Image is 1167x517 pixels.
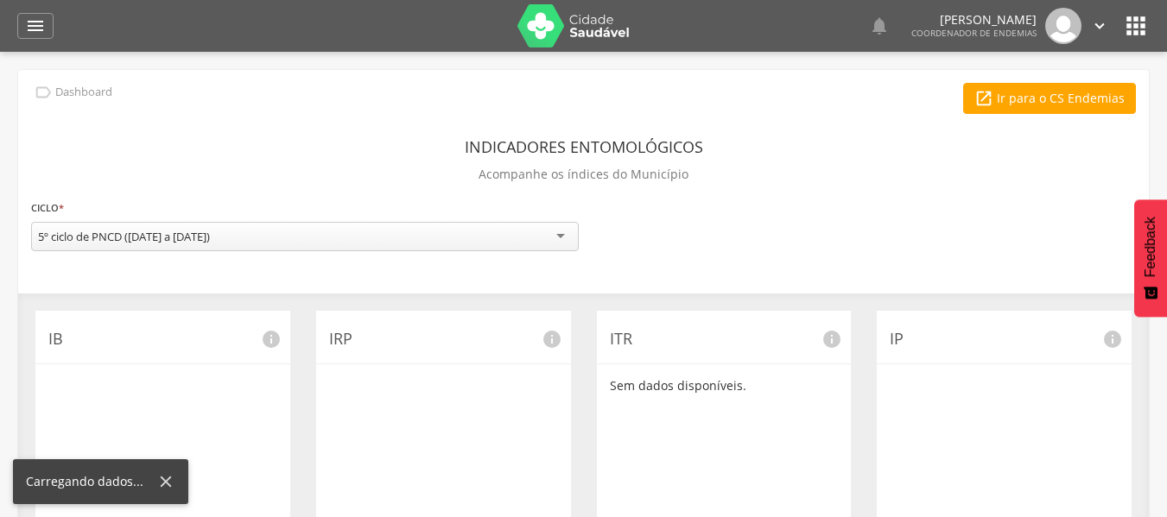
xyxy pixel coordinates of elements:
[55,85,112,99] p: Dashboard
[1122,12,1150,40] i: 
[1143,217,1158,277] span: Feedback
[31,199,64,218] label: Ciclo
[911,27,1037,39] span: Coordenador de Endemias
[1090,16,1109,35] i: 
[479,162,688,186] p: Acompanhe os índices do Município
[869,8,890,44] a: 
[821,329,842,350] i: info
[34,83,53,102] i: 
[465,131,703,162] header: Indicadores Entomológicos
[610,377,839,394] p: Sem dados disponíveis.
[329,328,558,350] p: IRP
[610,328,839,350] p: ITR
[974,89,993,108] i: 
[17,13,54,39] a: 
[1090,8,1109,44] a: 
[869,16,890,36] i: 
[25,16,46,36] i: 
[261,329,282,350] i: info
[890,328,1119,350] p: IP
[963,83,1136,114] a: Ir para o CS Endemias
[911,14,1037,26] p: [PERSON_NAME]
[26,473,156,490] div: Carregando dados...
[1102,329,1123,350] i: info
[542,329,562,350] i: info
[38,229,210,244] div: 5º ciclo de PNCD ([DATE] a [DATE])
[48,328,277,350] p: IB
[1134,199,1167,317] button: Feedback - Mostrar pesquisa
